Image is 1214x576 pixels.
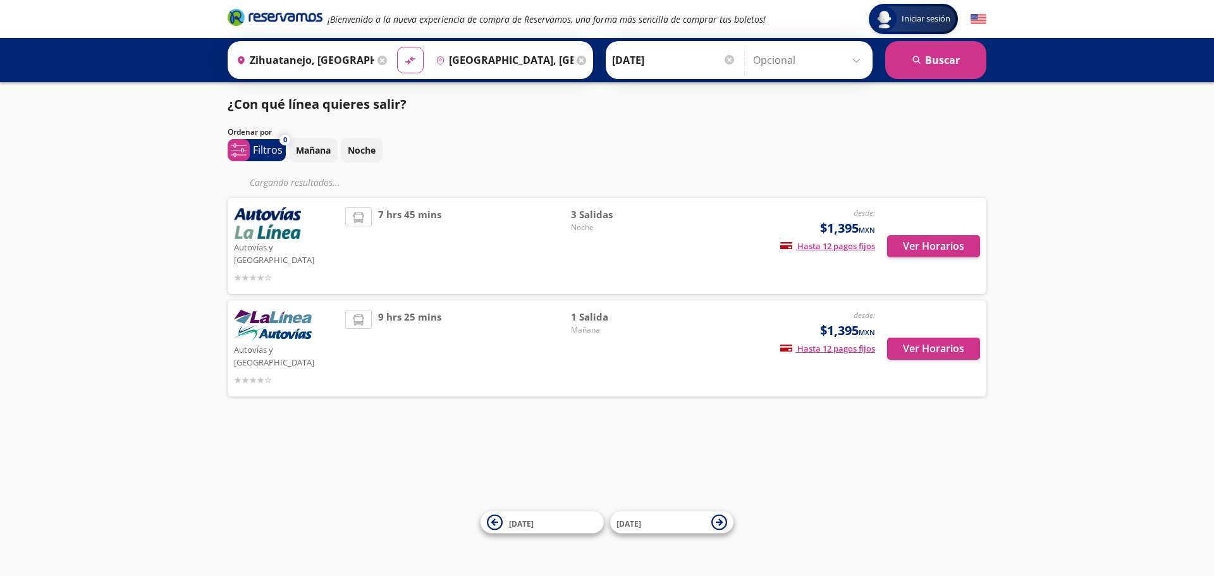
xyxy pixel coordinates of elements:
span: 9 hrs 25 mins [378,310,441,387]
button: Ver Horarios [887,338,980,360]
button: [DATE] [481,512,604,534]
input: Elegir Fecha [612,44,736,76]
button: Buscar [885,41,986,79]
button: Noche [341,138,383,162]
em: Cargando resultados ... [250,176,340,188]
span: Iniciar sesión [897,13,955,25]
p: Ordenar por [228,126,272,138]
span: Hasta 12 pagos fijos [780,343,875,354]
span: 1 Salida [571,310,659,324]
em: ¡Bienvenido a la nueva experiencia de compra de Reservamos, una forma más sencilla de comprar tus... [328,13,766,25]
span: Hasta 12 pagos fijos [780,240,875,252]
a: Brand Logo [228,8,322,30]
span: [DATE] [509,518,534,529]
p: Autovías y [GEOGRAPHIC_DATA] [234,341,339,369]
span: $1,395 [820,219,875,238]
button: [DATE] [610,512,733,534]
img: Autovías y La Línea [234,310,312,341]
span: 3 Salidas [571,207,659,222]
button: Ver Horarios [887,235,980,257]
em: desde: [854,310,875,321]
span: 0 [283,135,287,145]
small: MXN [859,225,875,235]
span: Mañana [571,324,659,336]
p: Autovías y [GEOGRAPHIC_DATA] [234,239,339,266]
span: $1,395 [820,321,875,340]
span: Noche [571,222,659,233]
span: [DATE] [616,518,641,529]
span: 7 hrs 45 mins [378,207,441,285]
button: 0Filtros [228,139,286,161]
button: English [971,11,986,27]
input: Buscar Origen [231,44,374,76]
small: MXN [859,328,875,337]
img: Autovías y La Línea [234,207,301,239]
p: ¿Con qué línea quieres salir? [228,95,407,114]
input: Opcional [753,44,866,76]
button: Mañana [289,138,338,162]
em: desde: [854,207,875,218]
p: Filtros [253,142,283,157]
input: Buscar Destino [431,44,573,76]
p: Noche [348,144,376,157]
i: Brand Logo [228,8,322,27]
p: Mañana [296,144,331,157]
